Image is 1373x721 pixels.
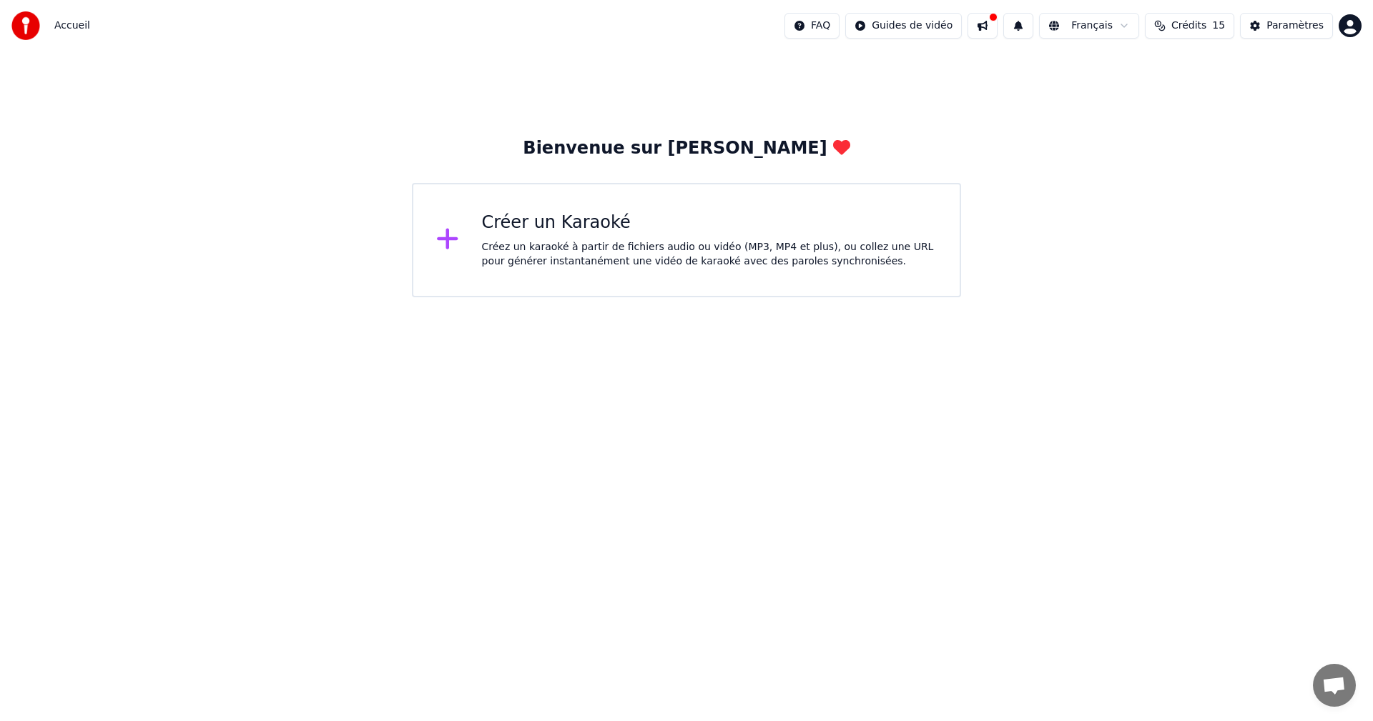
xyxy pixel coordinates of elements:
span: 15 [1212,19,1225,33]
div: Créez un karaoké à partir de fichiers audio ou vidéo (MP3, MP4 et plus), ou collez une URL pour g... [482,240,938,269]
button: Paramètres [1240,13,1333,39]
div: Bienvenue sur [PERSON_NAME] [523,137,850,160]
button: FAQ [784,13,840,39]
img: youka [11,11,40,40]
div: Créer un Karaoké [482,212,938,234]
span: Crédits [1171,19,1206,33]
nav: breadcrumb [54,19,90,33]
div: Paramètres [1266,19,1324,33]
a: Ouvrir le chat [1313,664,1356,707]
span: Accueil [54,19,90,33]
button: Guides de vidéo [845,13,962,39]
button: Crédits15 [1145,13,1234,39]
